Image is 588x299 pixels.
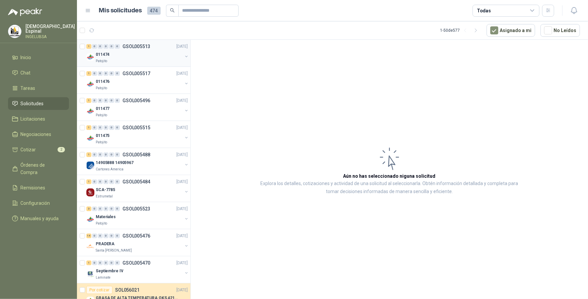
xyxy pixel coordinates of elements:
[86,98,91,103] div: 1
[176,287,188,293] p: [DATE]
[8,143,69,156] a: Cotizar2
[96,187,115,193] p: SCA-7785
[8,66,69,79] a: Chat
[540,24,580,37] button: No Leídos
[122,234,150,238] p: GSOL005476
[21,54,31,61] span: Inicio
[21,161,63,176] span: Órdenes de Compra
[109,71,114,76] div: 0
[96,268,123,274] p: Septiembre IV
[92,98,97,103] div: 0
[115,206,120,211] div: 0
[343,172,436,180] h3: Aún no has seleccionado niguna solicitud
[96,79,109,85] p: 011476
[98,98,103,103] div: 0
[477,7,491,14] div: Todas
[86,205,189,226] a: 3 0 0 0 0 0 GSOL005523[DATE] Company LogoMaterialesPatojito
[58,147,65,152] span: 2
[103,234,108,238] div: 0
[8,128,69,141] a: Negociaciones
[98,71,103,76] div: 0
[176,125,188,131] p: [DATE]
[122,179,150,184] p: GSOL005484
[115,288,140,292] p: SOL056021
[8,212,69,225] a: Manuales y ayuda
[115,125,120,130] div: 0
[96,58,107,64] p: Patojito
[21,199,50,207] span: Configuración
[96,133,109,139] p: 011475
[147,7,161,15] span: 474
[86,44,91,49] div: 1
[8,197,69,209] a: Configuración
[86,206,91,211] div: 3
[176,260,188,266] p: [DATE]
[98,179,103,184] div: 0
[96,140,107,145] p: Patojito
[92,71,97,76] div: 0
[115,98,120,103] div: 0
[86,124,189,145] a: 1 0 0 0 0 0 GSOL005515[DATE] Company Logo011475Patojito
[21,131,52,138] span: Negociaciones
[109,44,114,49] div: 0
[96,275,110,280] p: Laminate
[86,71,91,76] div: 1
[86,232,189,253] a: 14 0 0 0 0 0 GSOL005476[DATE] Company LogoPRADERASanta [PERSON_NAME]
[109,261,114,265] div: 0
[98,234,103,238] div: 0
[86,215,94,223] img: Company Logo
[86,261,91,265] div: 1
[92,125,97,130] div: 0
[8,25,21,38] img: Company Logo
[176,206,188,212] p: [DATE]
[103,71,108,76] div: 0
[98,152,103,157] div: 0
[92,44,97,49] div: 0
[122,261,150,265] p: GSOL005470
[109,125,114,130] div: 0
[98,125,103,130] div: 0
[96,241,114,247] p: PRADERA
[96,214,116,220] p: Materiales
[176,179,188,185] p: [DATE]
[86,80,94,88] img: Company Logo
[96,194,113,199] p: Estrumetal
[122,98,150,103] p: GSOL005496
[86,42,189,64] a: 1 0 0 0 0 0 GSOL005513[DATE] Company Logo011474Patojito
[440,25,481,36] div: 1 - 50 de 577
[86,134,94,142] img: Company Logo
[176,98,188,104] p: [DATE]
[170,8,175,13] span: search
[103,152,108,157] div: 0
[21,184,46,191] span: Remisiones
[86,188,94,196] img: Company Logo
[86,286,112,294] div: Por cotizar
[21,115,46,123] span: Licitaciones
[103,98,108,103] div: 0
[487,24,535,37] button: Asignado a mi
[103,179,108,184] div: 0
[103,206,108,211] div: 0
[96,160,134,166] p: 14905888 14905967
[25,35,75,39] p: INGELUBSA
[176,152,188,158] p: [DATE]
[96,248,132,253] p: Santa [PERSON_NAME]
[99,6,142,15] h1: Mis solicitudes
[86,270,94,278] img: Company Logo
[8,8,42,16] img: Logo peakr
[109,152,114,157] div: 0
[96,51,109,58] p: 011474
[86,151,189,172] a: 1 0 0 0 0 0 GSOL005488[DATE] Company Logo14905888 14905967Cartones America
[86,69,189,91] a: 1 0 0 0 0 0 GSOL005517[DATE] Company Logo011476Patojito
[92,234,97,238] div: 0
[122,44,150,49] p: GSOL005513
[8,113,69,125] a: Licitaciones
[122,152,150,157] p: GSOL005488
[115,179,120,184] div: 0
[96,106,109,112] p: 011477
[96,86,107,91] p: Patojito
[176,43,188,50] p: [DATE]
[96,113,107,118] p: Patojito
[92,152,97,157] div: 0
[92,206,97,211] div: 0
